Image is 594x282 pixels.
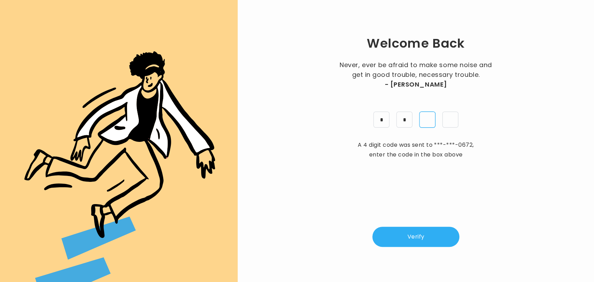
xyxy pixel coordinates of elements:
p: A 4 digit code was sent to , enter the code in the box above [355,140,477,160]
input: pin [373,112,389,128]
input: pin [442,112,458,128]
input: pin [396,112,412,128]
h1: Welcome Back [366,35,465,52]
input: pin [419,112,435,128]
button: Verify [372,227,459,247]
span: - [PERSON_NAME] [385,80,447,89]
p: Never, ever be afraid to make some noise and get in good trouble, necessary trouble. [338,60,494,89]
